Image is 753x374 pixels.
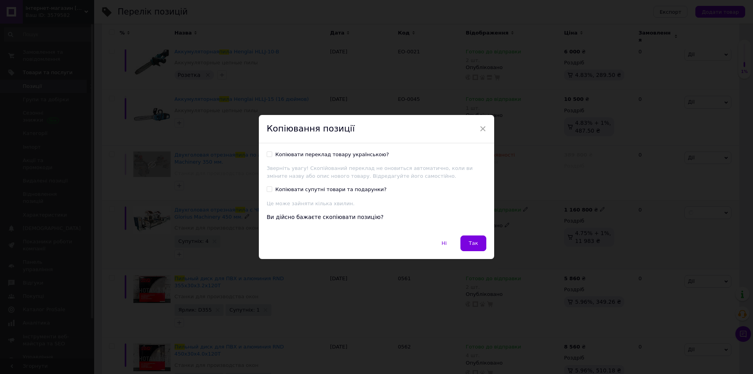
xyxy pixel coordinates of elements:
[267,165,473,179] span: Зверніть увагу! Скопійований переклад не оновиться автоматично, коли ви зміните назву або опис но...
[275,151,389,158] div: Копіювати переклад товару українською?
[442,240,447,246] span: Ні
[267,201,355,206] span: Це може зайняти кілька хвилин.
[460,235,486,251] button: Так
[267,124,355,133] span: Копіювання позиції
[479,122,486,135] span: ×
[433,235,455,251] button: Ні
[275,186,387,193] div: Копіювати супутні товари та подарунки?
[267,213,486,221] div: Ви дійсно бажаєте скопіювати позицію?
[469,240,478,246] span: Так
